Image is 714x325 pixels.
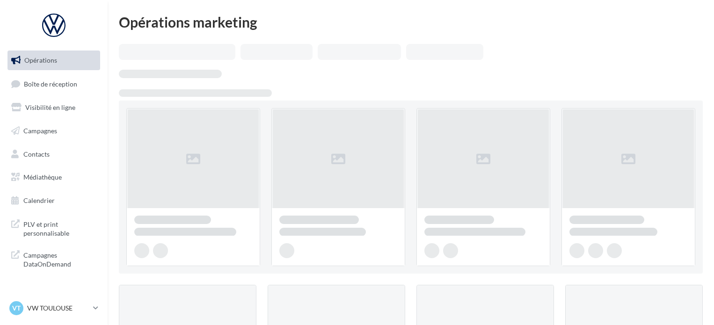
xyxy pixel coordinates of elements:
a: PLV et print personnalisable [6,214,102,242]
span: Contacts [23,150,50,158]
span: Opérations [24,56,57,64]
a: Campagnes DataOnDemand [6,245,102,273]
span: Visibilité en ligne [25,103,75,111]
a: Contacts [6,144,102,164]
span: Boîte de réception [24,79,77,87]
a: Visibilité en ligne [6,98,102,117]
a: Opérations [6,51,102,70]
span: Campagnes [23,127,57,135]
span: VT [12,303,21,313]
p: VW TOULOUSE [27,303,89,313]
a: VT VW TOULOUSE [7,299,100,317]
a: Médiathèque [6,167,102,187]
a: Calendrier [6,191,102,210]
div: Opérations marketing [119,15,703,29]
span: Calendrier [23,196,55,204]
span: Campagnes DataOnDemand [23,249,96,269]
a: Boîte de réception [6,74,102,94]
span: Médiathèque [23,173,62,181]
a: Campagnes [6,121,102,141]
span: PLV et print personnalisable [23,218,96,238]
